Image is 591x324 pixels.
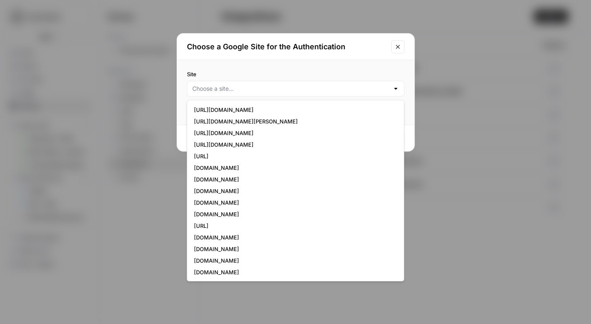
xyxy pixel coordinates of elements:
div: Choose the site you want to import data for. This will retrieve Search Console data for the selec... [187,100,404,115]
span: [URL][DOMAIN_NAME] [194,140,394,149]
span: [URL][DOMAIN_NAME] [194,106,394,114]
h2: Choose a Google Site for the Authentication [187,41,386,53]
span: [DOMAIN_NAME] [194,198,394,207]
span: [DOMAIN_NAME] [194,164,394,172]
span: [DOMAIN_NAME] [194,268,394,276]
span: [DOMAIN_NAME] [194,256,394,265]
input: Choose a site... [192,85,389,93]
button: Close modal [391,40,404,53]
span: [DOMAIN_NAME] [194,175,394,184]
span: [DOMAIN_NAME] [194,233,394,242]
label: Site [187,70,404,78]
span: [URL][DOMAIN_NAME][PERSON_NAME] [194,117,394,126]
span: [URL] [194,152,394,160]
span: [URL][DOMAIN_NAME] [194,129,394,137]
span: [DOMAIN_NAME] [194,187,394,195]
span: [DOMAIN_NAME] [194,210,394,218]
span: [DOMAIN_NAME] [194,245,394,253]
span: [URL] [194,222,394,230]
